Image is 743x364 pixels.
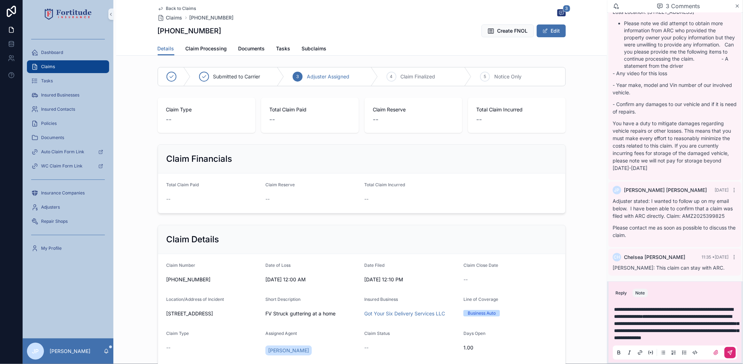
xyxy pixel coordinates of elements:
span: Claim Reserve [373,106,454,113]
span: WC Claim Form Link [41,163,83,169]
a: Tasks [27,75,109,87]
a: Got Your Six Delivery Services LLC [365,310,445,317]
button: Edit [537,24,566,37]
span: Documents [238,45,265,52]
span: [STREET_ADDRESS] [167,310,260,317]
span: Total Claim Paid [270,106,350,113]
span: Claim Finalized [401,73,435,80]
span: Insurance Companies [41,190,85,196]
span: Documents [41,135,64,140]
span: Claim Close Date [463,263,498,268]
span: Submitted to Carrier [213,73,260,80]
a: Adjusters [27,201,109,214]
li: Please note we did attempt to obtain more information from ARC who provided the property owner yo... [624,20,737,70]
span: CH [614,254,620,260]
div: scrollable content [23,28,113,264]
span: Claim Status [365,331,390,336]
a: My Profile [27,242,109,255]
span: Back to Claims [166,6,196,11]
span: JP [615,187,620,193]
span: -- [270,115,275,125]
img: App logo [45,9,92,20]
span: Line of Coverage [463,297,498,302]
span: -- [373,115,379,125]
span: 11:35 • [DATE] [702,254,729,260]
a: Details [158,42,174,56]
span: JP [32,347,39,355]
span: 3 Comments [666,2,700,10]
span: [PERSON_NAME]: This claim can stay with ARC. [613,265,725,271]
a: Dashboard [27,46,109,59]
a: Subclaims [302,42,327,56]
a: Claims [158,14,182,21]
span: 3 [563,5,570,12]
a: Policies [27,117,109,130]
span: [PERSON_NAME] [268,347,309,354]
p: [PERSON_NAME] [50,348,90,355]
span: 5 [484,74,486,79]
a: Claim Processing [186,42,227,56]
a: Insured Contacts [27,103,109,116]
span: Date Filed [365,263,385,268]
span: Insured Contacts [41,106,75,112]
span: Notice Only [494,73,522,80]
a: [PHONE_NUMBER] [190,14,234,21]
span: Claim Type [166,106,247,113]
button: Note [633,289,648,297]
a: Repair Shops [27,215,109,228]
span: -- [463,276,468,283]
h2: Claim Details [167,234,219,245]
span: -- [365,344,369,351]
p: - Confirm any damages to our vehicle and if it is need of repairs. [613,100,737,115]
span: -- [365,195,369,203]
span: -- [167,195,171,203]
span: -- [265,195,270,203]
span: Dashboard [41,50,63,55]
span: -- [477,115,482,125]
span: 3 [297,74,299,79]
a: Back to Claims [158,6,196,11]
span: Date of Loss [265,263,291,268]
span: Auto Claim Form Link [41,149,84,155]
span: Total Claim Incurred [477,106,557,113]
span: Tasks [41,78,53,84]
span: Chelsea [PERSON_NAME] [624,254,686,261]
h1: [PHONE_NUMBER] [158,26,221,36]
span: [PERSON_NAME] [PERSON_NAME] [624,187,707,194]
button: 3 [557,9,566,18]
a: Claims [27,60,109,73]
a: Documents [238,42,265,56]
span: Total Claim Paid [167,182,199,187]
span: Total Claim Incurred [365,182,405,187]
span: Details [158,45,174,52]
span: Subclaims [302,45,327,52]
span: Assigned Agent [265,331,297,336]
span: Days Open [463,331,485,336]
span: Claims [166,14,182,21]
span: Claim Reserve [265,182,295,187]
span: [PHONE_NUMBER] [167,276,260,283]
a: Insured Businesses [27,89,109,101]
div: Business Auto [468,310,496,316]
span: Adjuster Assigned [307,73,349,80]
h2: Claim Financials [167,153,232,165]
span: Location/Address of Incident [167,297,224,302]
p: - Any video for this loss [613,70,737,77]
span: Create FNOL [497,27,528,34]
span: -- [166,115,172,125]
span: [DATE] [715,187,729,193]
p: - Year make, model and Vin number of our involved vehicle. [613,81,737,96]
span: My Profile [41,246,62,251]
span: Insured Businesses [41,92,79,98]
span: Claims [41,64,55,70]
a: WC Claim Form Link [27,160,109,172]
span: Adjusters [41,204,60,210]
div: Note [636,290,645,296]
span: Claim Processing [186,45,227,52]
a: Auto Claim Form Link [27,145,109,158]
button: Create FNOL [482,24,534,37]
span: Claim Number [167,263,196,268]
p: Please contact me as soon as possible to discuss the claim. [613,224,737,239]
